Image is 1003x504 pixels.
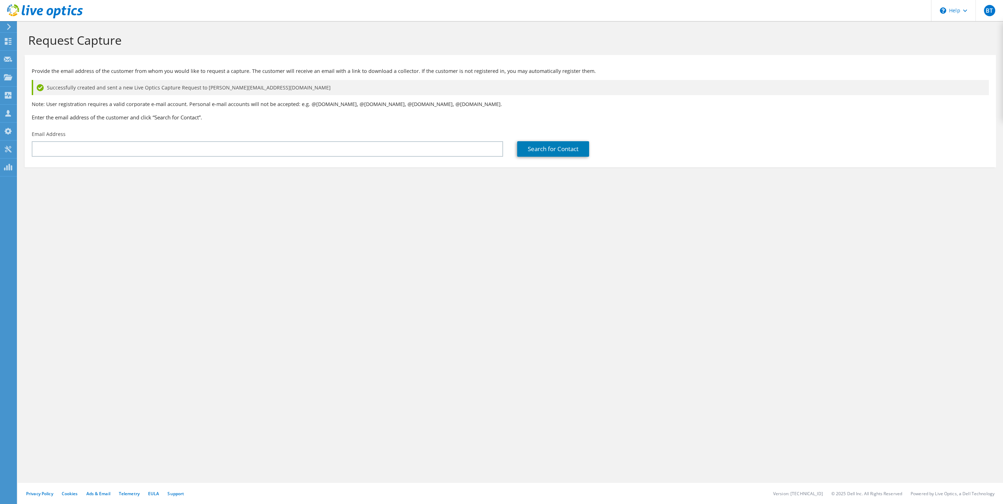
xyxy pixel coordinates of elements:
h1: Request Capture [28,33,989,48]
a: Privacy Policy [26,491,53,497]
a: Support [167,491,184,497]
li: Powered by Live Optics, a Dell Technology [911,491,995,497]
a: Telemetry [119,491,140,497]
span: BT [984,5,995,16]
h3: Enter the email address of the customer and click “Search for Contact”. [32,113,989,121]
li: Version: [TECHNICAL_ID] [773,491,823,497]
a: Ads & Email [86,491,110,497]
a: Cookies [62,491,78,497]
a: EULA [148,491,159,497]
label: Email Address [32,131,66,138]
a: Search for Contact [517,141,589,157]
p: Provide the email address of the customer from whom you would like to request a capture. The cust... [32,67,989,75]
p: Note: User registration requires a valid corporate e-mail account. Personal e-mail accounts will ... [32,100,989,108]
li: © 2025 Dell Inc. All Rights Reserved [831,491,902,497]
span: Successfully created and sent a new Live Optics Capture Request to [PERSON_NAME][EMAIL_ADDRESS][D... [47,84,331,92]
svg: \n [940,7,946,14]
